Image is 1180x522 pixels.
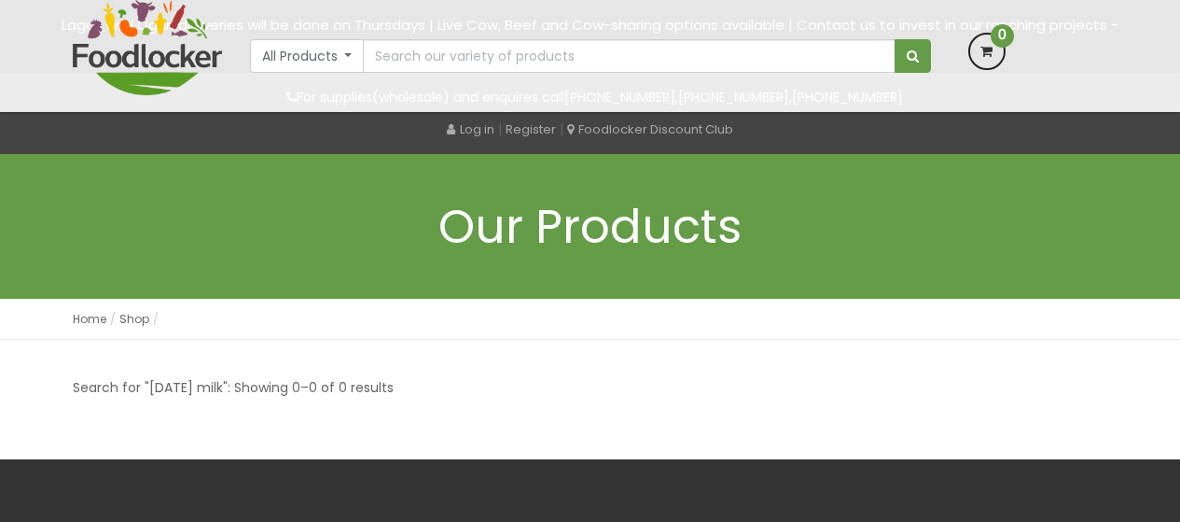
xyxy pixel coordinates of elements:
[447,120,494,138] a: Log in
[506,120,556,138] a: Register
[560,120,563,138] span: |
[991,24,1014,48] span: 0
[250,39,365,73] button: All Products
[498,120,502,138] span: |
[73,377,394,399] p: Search for "[DATE] milk": Showing 0–0 of 0 results
[73,311,106,327] a: Home
[119,311,149,327] a: Shop
[363,39,895,73] input: Search our variety of products
[567,120,733,138] a: Foodlocker Discount Club
[73,201,1108,252] h1: Our Products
